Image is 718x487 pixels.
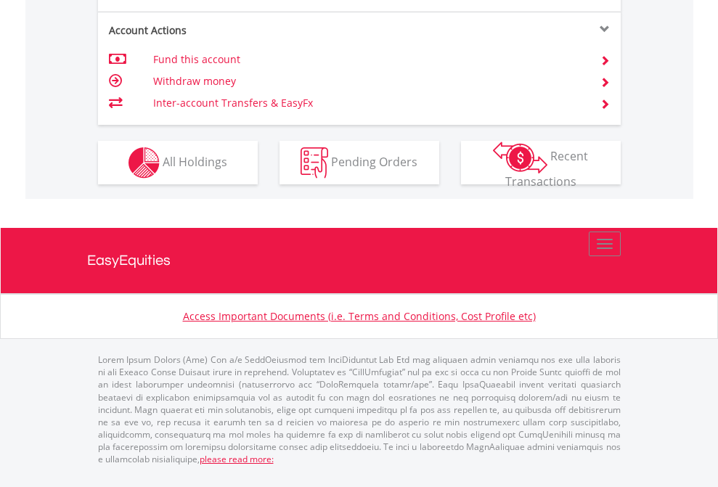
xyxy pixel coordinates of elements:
[153,70,582,92] td: Withdraw money
[98,141,258,184] button: All Holdings
[98,353,621,465] p: Lorem Ipsum Dolors (Ame) Con a/e SeddOeiusmod tem InciDiduntut Lab Etd mag aliquaen admin veniamq...
[128,147,160,179] img: holdings-wht.png
[153,49,582,70] td: Fund this account
[183,309,536,323] a: Access Important Documents (i.e. Terms and Conditions, Cost Profile etc)
[301,147,328,179] img: pending_instructions-wht.png
[163,153,227,169] span: All Holdings
[461,141,621,184] button: Recent Transactions
[200,453,274,465] a: please read more:
[153,92,582,114] td: Inter-account Transfers & EasyFx
[87,228,632,293] a: EasyEquities
[493,142,547,173] img: transactions-zar-wht.png
[331,153,417,169] span: Pending Orders
[280,141,439,184] button: Pending Orders
[98,23,359,38] div: Account Actions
